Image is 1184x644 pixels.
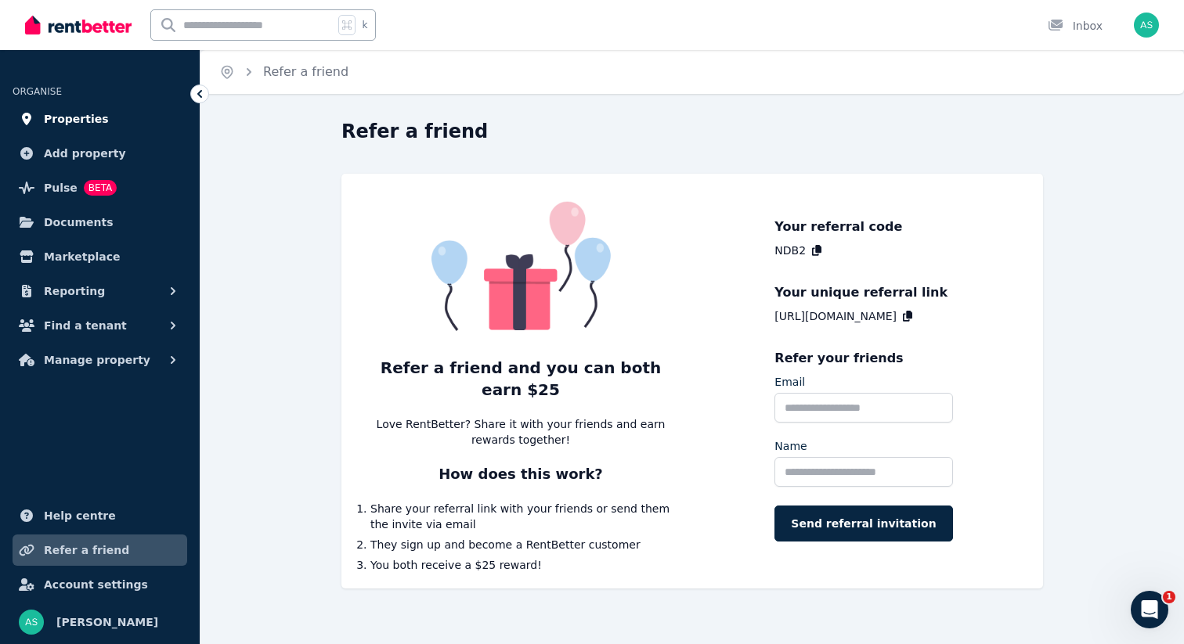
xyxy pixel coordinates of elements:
[13,500,187,531] a: Help centre
[774,505,952,541] button: Send referral invitation
[13,275,187,307] button: Reporting
[1134,13,1159,38] img: Abraham Samuel
[774,374,805,390] label: Email
[774,283,952,302] div: Your unique referral link
[439,463,603,485] div: How does this work?
[44,178,78,197] span: Pulse
[13,569,187,600] a: Account settings
[13,534,187,566] a: Refer a friend
[370,501,671,532] li: Share your referral link with your friends or send them the invite via email
[774,243,806,258] div: NDB2
[1131,591,1168,628] iframe: Intercom live chat
[13,207,187,238] a: Documents
[13,241,187,272] a: Marketplace
[774,349,952,368] div: Refer your friends
[13,344,187,376] button: Manage property
[44,316,127,335] span: Find a tenant
[44,282,105,300] span: Reporting
[1163,591,1175,603] span: 1
[25,13,132,37] img: RentBetter
[263,64,348,79] a: Refer a friend
[370,189,671,341] img: Refer a friend
[13,103,187,135] a: Properties
[44,247,120,266] span: Marketplace
[370,557,671,573] li: You both receive a $25 reward!
[13,310,187,341] button: Find a tenant
[44,110,109,128] span: Properties
[1048,18,1103,34] div: Inbox
[19,610,44,635] img: Abraham Samuel
[84,180,117,196] span: BETA
[13,86,62,97] span: ORGANISE
[44,213,114,232] span: Documents
[13,172,187,203] a: PulseBETA
[44,575,148,594] span: Account settings
[370,537,671,552] li: They sign up and become a RentBetter customer
[362,19,367,31] span: k
[44,144,126,163] span: Add property
[341,119,488,144] h1: Refer a friend
[774,308,897,324] a: [URL][DOMAIN_NAME]
[13,138,187,169] a: Add property
[370,357,671,401] div: Refer a friend and you can both earn $25
[774,438,807,454] label: Name
[370,416,671,448] p: Love RentBetter? Share it with your friends and earn rewards together!
[774,218,952,236] div: Your referral code
[44,351,150,369] span: Manage property
[56,613,158,631] span: [PERSON_NAME]
[44,506,116,525] span: Help centre
[200,50,367,94] nav: Breadcrumb
[44,541,129,559] span: Refer a friend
